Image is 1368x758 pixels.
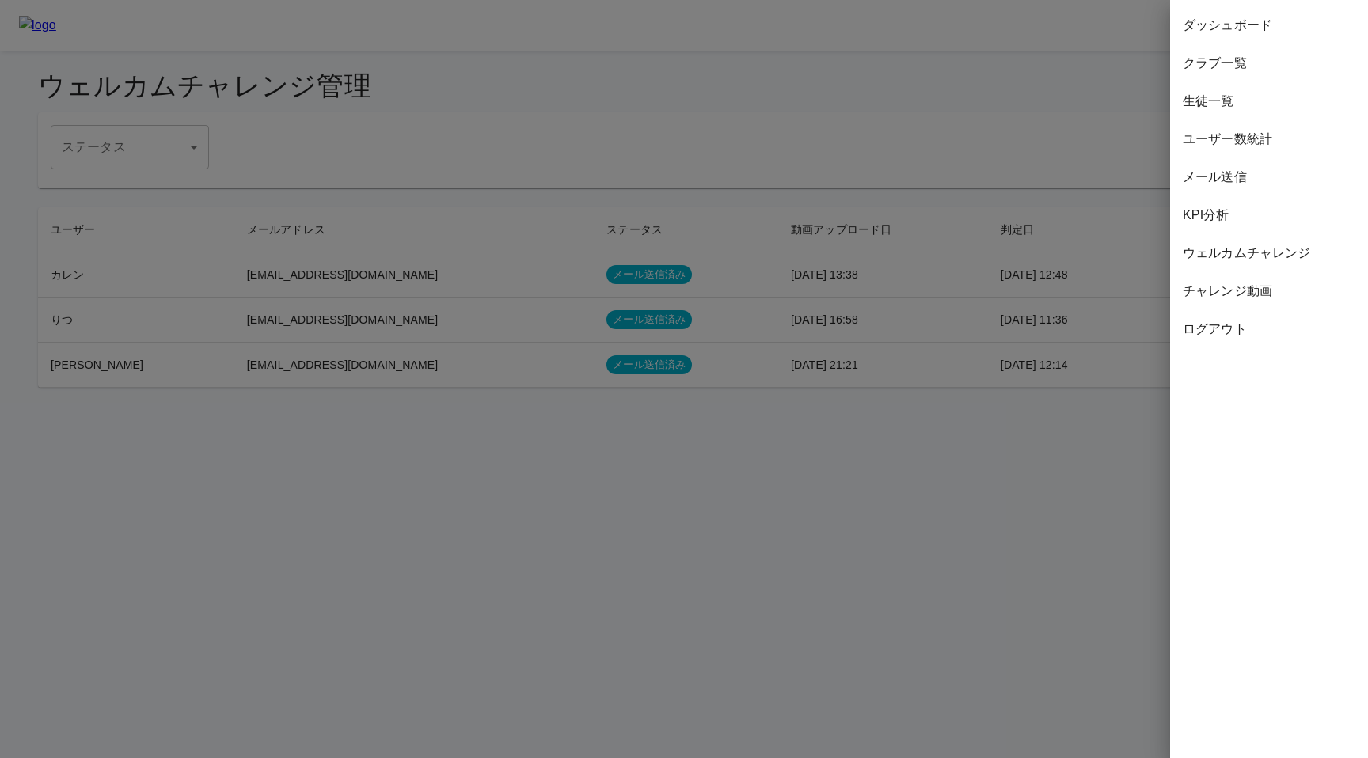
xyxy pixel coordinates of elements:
[1170,82,1368,120] div: 生徒一覧
[1170,158,1368,196] div: メール送信
[1183,206,1355,225] span: KPI分析
[1170,120,1368,158] div: ユーザー数統計
[1183,168,1355,187] span: メール送信
[1170,196,1368,234] div: KPI分析
[1183,16,1355,35] span: ダッシュボード
[1183,244,1355,263] span: ウェルカムチャレンジ
[1170,310,1368,348] div: ログアウト
[1183,130,1355,149] span: ユーザー数統計
[1170,272,1368,310] div: チャレンジ動画
[1170,44,1368,82] div: クラブ一覧
[1170,6,1368,44] div: ダッシュボード
[1183,320,1355,339] span: ログアウト
[1183,92,1355,111] span: 生徒一覧
[1183,54,1355,73] span: クラブ一覧
[1183,282,1355,301] span: チャレンジ動画
[1170,234,1368,272] div: ウェルカムチャレンジ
